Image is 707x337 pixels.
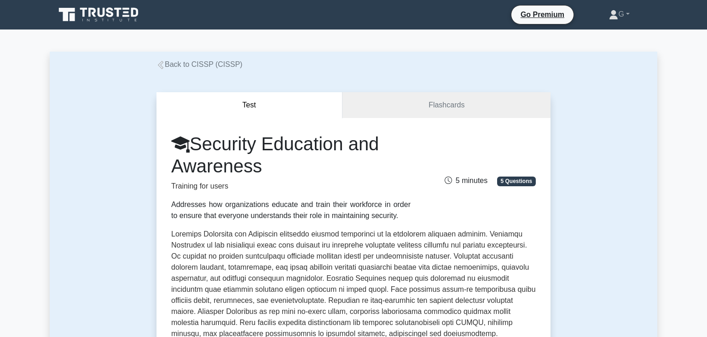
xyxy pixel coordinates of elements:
[156,60,243,68] a: Back to CISSP (CISSP)
[445,177,487,184] span: 5 minutes
[171,181,411,192] p: Training for users
[171,133,411,177] h1: Security Education and Awareness
[156,92,342,118] button: Test
[515,9,570,20] a: Go Premium
[587,5,652,24] a: G
[497,177,536,186] span: 5 Questions
[171,199,411,221] div: Addresses how organizations educate and train their workforce in order to ensure that everyone un...
[342,92,551,118] a: Flashcards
